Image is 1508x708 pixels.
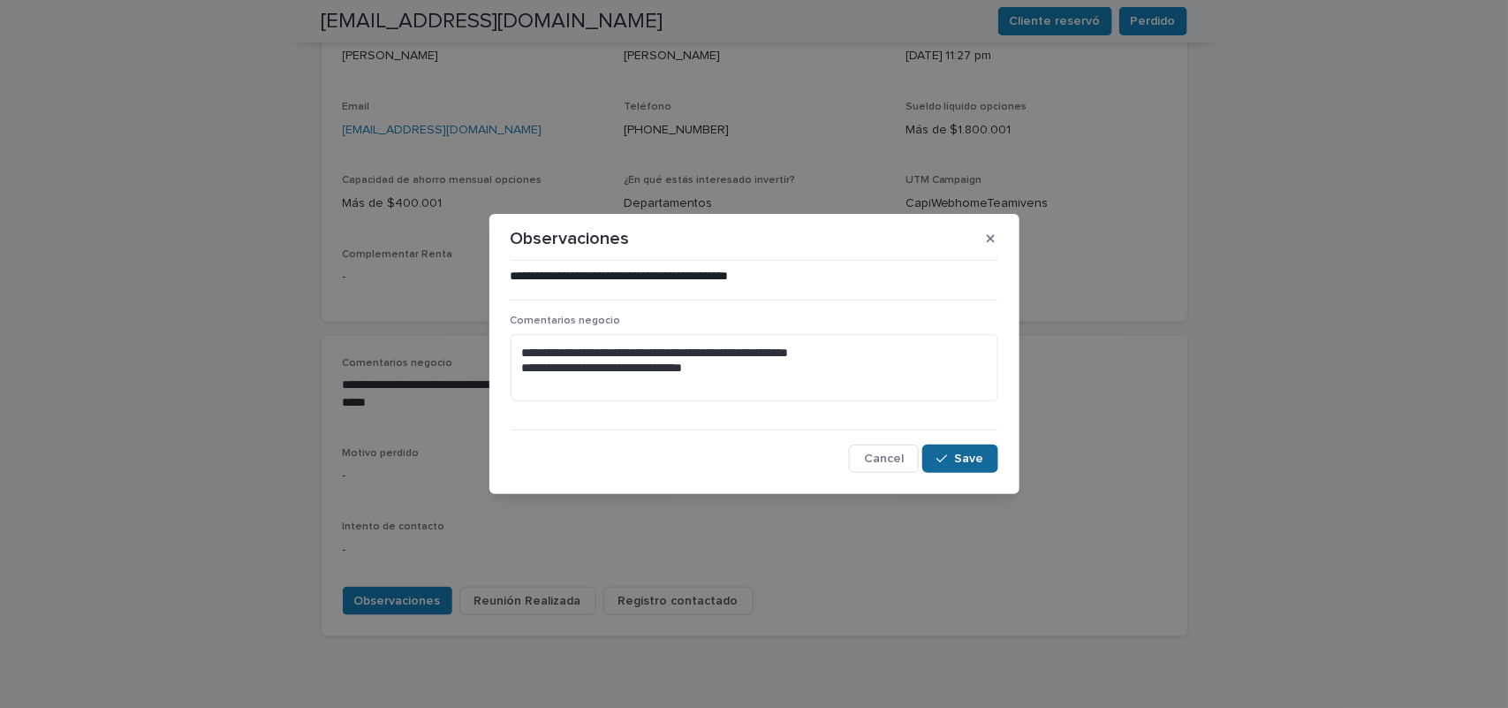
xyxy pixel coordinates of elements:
[511,228,630,249] p: Observaciones
[922,445,997,473] button: Save
[511,316,621,326] span: Comentarios negocio
[955,453,984,465] span: Save
[849,445,919,473] button: Cancel
[864,453,904,465] span: Cancel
